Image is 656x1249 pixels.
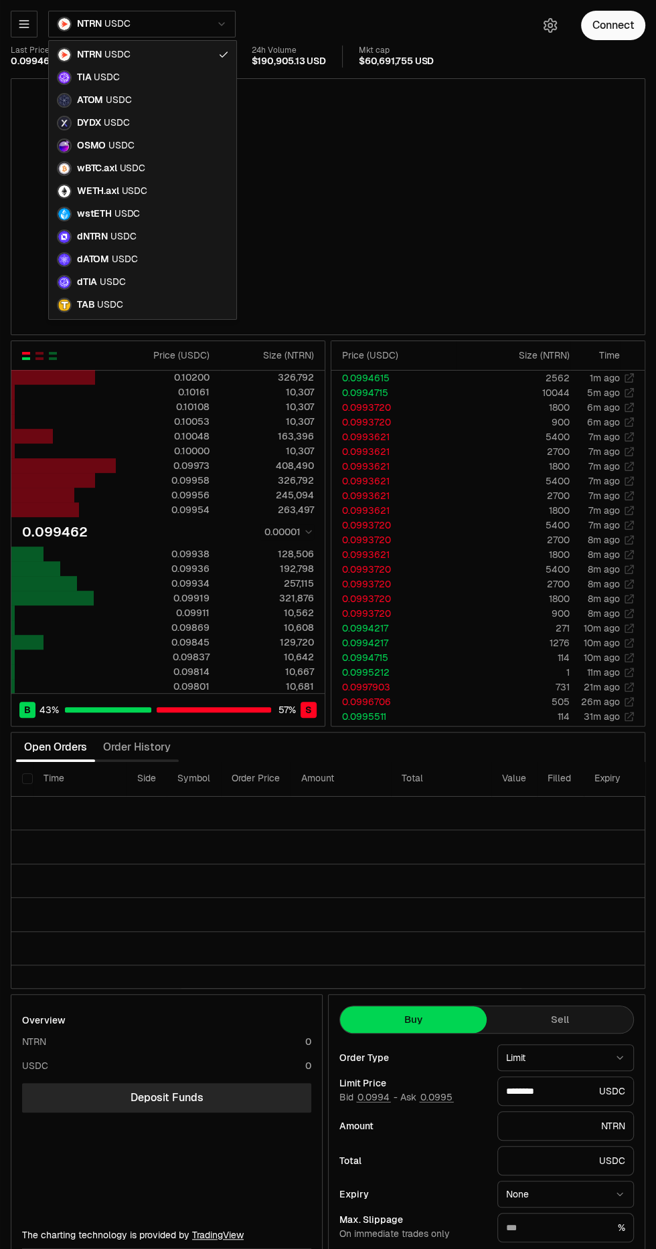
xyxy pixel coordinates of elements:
[94,72,119,84] span: USDC
[77,254,109,266] span: dATOM
[58,140,70,152] img: OSMO Logo
[58,231,70,243] img: dNTRN Logo
[120,163,145,175] span: USDC
[106,94,131,106] span: USDC
[97,299,122,311] span: USDC
[110,231,136,243] span: USDC
[77,117,101,129] span: DYDX
[77,208,112,220] span: wstETH
[58,276,70,288] img: dTIA Logo
[122,185,147,197] span: USDC
[77,49,102,61] span: NTRN
[77,276,97,288] span: dTIA
[100,276,125,288] span: USDC
[77,72,91,84] span: TIA
[58,49,70,61] img: NTRN Logo
[77,163,117,175] span: wBTC.axl
[58,254,70,266] img: dATOM Logo
[104,117,129,129] span: USDC
[58,117,70,129] img: DYDX Logo
[77,231,108,243] span: dNTRN
[114,208,140,220] span: USDC
[77,94,103,106] span: ATOM
[58,299,70,311] img: TAB Logo
[112,254,137,266] span: USDC
[58,185,70,197] img: WETH.axl Logo
[104,49,130,61] span: USDC
[58,208,70,220] img: wstETH Logo
[108,140,134,152] span: USDC
[77,140,106,152] span: OSMO
[77,185,119,197] span: WETH.axl
[77,299,94,311] span: TAB
[58,94,70,106] img: ATOM Logo
[58,72,70,84] img: TIA Logo
[58,163,70,175] img: wBTC.axl Logo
